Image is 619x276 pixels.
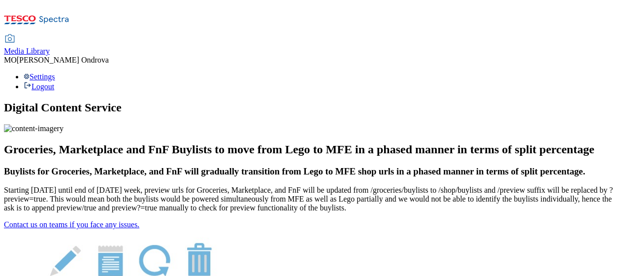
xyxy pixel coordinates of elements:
h1: Digital Content Service [4,101,615,114]
img: content-imagery [4,124,64,133]
h3: Buylists for Groceries, Marketplace, and FnF will gradually transition from Lego to MFE shop urls... [4,166,615,177]
a: Media Library [4,35,50,56]
p: Starting [DATE] until end of [DATE] week, preview urls for Groceries, Marketplace, and FnF will b... [4,186,615,212]
span: [PERSON_NAME] Ondrova [17,56,109,64]
a: Contact us on teams if you face any issues. [4,220,139,229]
a: Logout [24,82,54,91]
span: MO [4,56,17,64]
h2: Groceries, Marketplace and FnF Buylists to move from Lego to MFE in a phased manner in terms of s... [4,143,615,156]
span: Media Library [4,47,50,55]
a: Settings [24,72,55,81]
